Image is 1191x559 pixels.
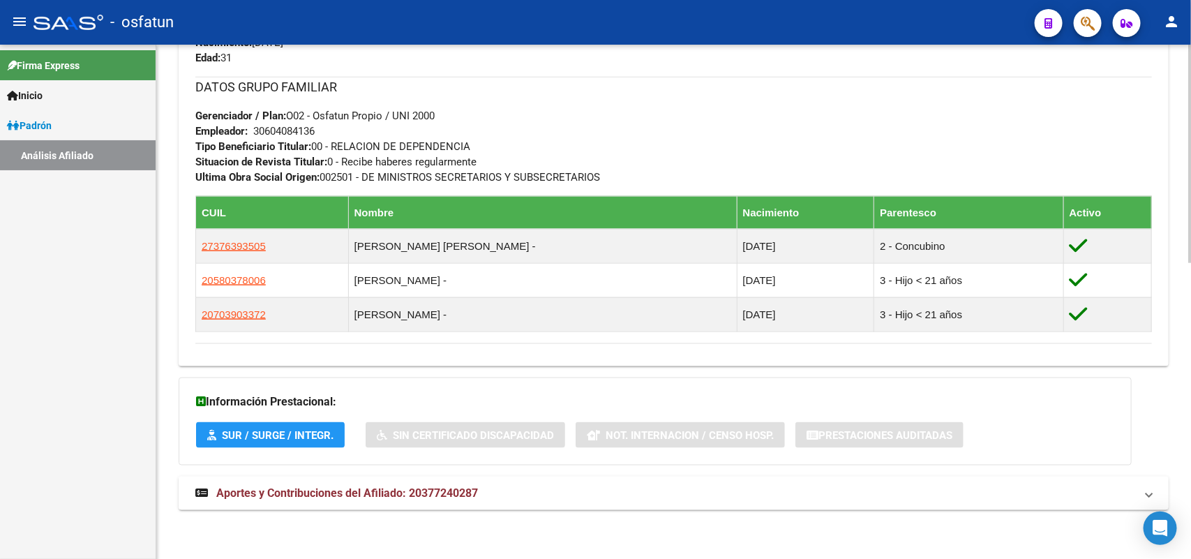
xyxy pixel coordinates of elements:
mat-icon: person [1163,13,1180,30]
h3: Información Prestacional: [196,392,1114,412]
div: 30604084136 [253,124,315,139]
span: Sin Certificado Discapacidad [393,429,554,442]
button: SUR / SURGE / INTEGR. [196,422,345,448]
strong: Gerenciador / Plan: [195,110,286,122]
td: [PERSON_NAME] [PERSON_NAME] - [348,229,737,263]
span: Prestaciones Auditadas [818,429,952,442]
th: Activo [1063,196,1151,229]
td: 2 - Concubino [874,229,1063,263]
span: - osfatun [110,7,174,38]
td: [DATE] [737,229,874,263]
td: 3 - Hijo < 21 años [874,297,1063,331]
td: [PERSON_NAME] - [348,297,737,331]
mat-icon: menu [11,13,28,30]
mat-expansion-panel-header: Aportes y Contribuciones del Afiliado: 20377240287 [179,477,1169,510]
strong: Empleador: [195,125,248,137]
strong: Nacimiento: [195,36,252,49]
th: Nacimiento [737,196,874,229]
span: 31 [195,52,232,64]
span: Inicio [7,88,43,103]
span: 002501 - DE MINISTROS SECRETARIOS Y SUBSECRETARIOS [195,171,600,184]
button: Sin Certificado Discapacidad [366,422,565,448]
span: 20580378006 [202,274,266,286]
span: Padrón [7,118,52,133]
span: [DATE] [195,36,283,49]
div: Open Intercom Messenger [1144,512,1177,545]
th: CUIL [196,196,349,229]
h3: DATOS GRUPO FAMILIAR [195,77,1152,97]
span: Not. Internacion / Censo Hosp. [606,429,774,442]
th: Parentesco [874,196,1063,229]
td: [PERSON_NAME] - [348,263,737,297]
span: Firma Express [7,58,80,73]
button: Prestaciones Auditadas [795,422,964,448]
button: Not. Internacion / Censo Hosp. [576,422,785,448]
span: Aportes y Contribuciones del Afiliado: 20377240287 [216,486,478,500]
span: 00 - RELACION DE DEPENDENCIA [195,140,470,153]
span: 0 - Recibe haberes regularmente [195,156,477,168]
span: 20703903372 [202,308,266,320]
span: O02 - Osfatun Propio / UNI 2000 [195,110,435,122]
span: SUR / SURGE / INTEGR. [222,429,334,442]
th: Nombre [348,196,737,229]
strong: Ultima Obra Social Origen: [195,171,320,184]
td: [DATE] [737,297,874,331]
td: 3 - Hijo < 21 años [874,263,1063,297]
strong: Tipo Beneficiario Titular: [195,140,311,153]
td: [DATE] [737,263,874,297]
span: 27376393505 [202,240,266,252]
strong: Edad: [195,52,220,64]
strong: Situacion de Revista Titular: [195,156,327,168]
